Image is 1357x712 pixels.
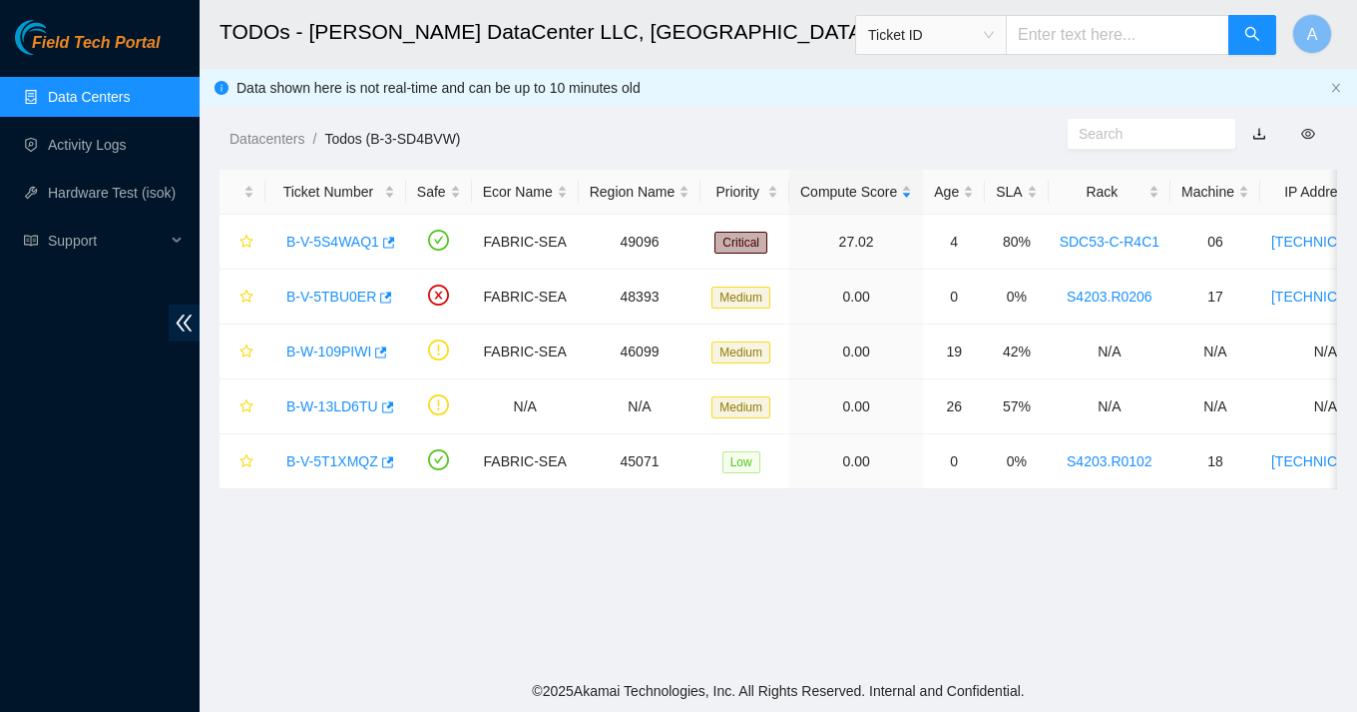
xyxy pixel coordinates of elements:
td: 0% [985,270,1048,325]
a: B-W-109PIWI [286,344,371,359]
footer: © 2025 Akamai Technologies, Inc. All Rights Reserved. Internal and Confidential. [200,670,1357,712]
a: B-V-5S4WAQ1 [286,234,379,250]
td: 27.02 [789,215,923,270]
a: SDC53-C-R4C1 [1060,234,1159,250]
span: star [239,399,253,415]
span: Field Tech Portal [32,34,160,53]
td: N/A [472,379,579,434]
button: star [230,281,254,313]
span: close [1330,82,1342,94]
td: FABRIC-SEA [472,434,579,489]
button: star [230,336,254,367]
a: S4203.R0102 [1067,453,1152,469]
td: 49096 [579,215,701,270]
span: / [312,131,316,147]
td: 18 [1170,434,1260,489]
span: double-left [169,305,200,342]
img: Akamai Technologies [15,20,101,55]
td: 80% [985,215,1048,270]
span: check-circle [428,449,449,470]
span: star [239,454,253,470]
td: 17 [1170,270,1260,325]
td: 57% [985,379,1048,434]
span: Medium [711,342,770,363]
a: Todos (B-3-SD4BVW) [324,131,460,147]
span: Support [48,221,166,261]
input: Enter text here... [1006,15,1229,55]
td: 0.00 [789,379,923,434]
a: B-V-5T1XMQZ [286,453,378,469]
td: 0.00 [789,270,923,325]
td: 48393 [579,270,701,325]
td: 4 [923,215,985,270]
td: 0 [923,270,985,325]
td: 0 [923,434,985,489]
span: exclamation-circle [428,394,449,415]
span: exclamation-circle [428,340,449,360]
a: Akamai TechnologiesField Tech Portal [15,36,160,62]
span: check-circle [428,230,449,251]
span: A [1307,22,1318,47]
td: N/A [1049,325,1170,379]
button: search [1228,15,1276,55]
span: Medium [711,287,770,309]
input: Search [1079,123,1208,145]
td: 45071 [579,434,701,489]
span: eye [1301,127,1315,141]
td: 26 [923,379,985,434]
td: N/A [1049,379,1170,434]
td: 46099 [579,325,701,379]
button: close [1330,82,1342,95]
button: star [230,445,254,477]
a: Data Centers [48,89,130,105]
a: B-V-5TBU0ER [286,289,376,305]
a: download [1252,126,1266,142]
a: Datacenters [229,131,304,147]
span: close-circle [428,285,449,306]
td: 19 [923,325,985,379]
span: star [239,345,253,360]
td: FABRIC-SEA [472,325,579,379]
td: 42% [985,325,1048,379]
button: A [1292,14,1332,54]
button: download [1237,118,1281,150]
a: Activity Logs [48,137,127,153]
span: star [239,235,253,251]
span: Medium [711,396,770,418]
td: 0.00 [789,325,923,379]
td: N/A [579,379,701,434]
td: N/A [1170,379,1260,434]
a: B-W-13LD6TU [286,398,378,414]
td: 06 [1170,215,1260,270]
td: 0.00 [789,434,923,489]
span: search [1244,26,1260,45]
td: 0% [985,434,1048,489]
a: S4203.R0206 [1067,289,1152,305]
span: Critical [714,232,767,254]
td: FABRIC-SEA [472,215,579,270]
span: Low [722,451,760,473]
button: star [230,226,254,258]
button: star [230,390,254,422]
span: read [24,234,38,248]
span: Ticket ID [868,20,994,50]
td: N/A [1170,325,1260,379]
span: star [239,290,253,306]
a: Hardware Test (isok) [48,185,176,201]
td: FABRIC-SEA [472,270,579,325]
